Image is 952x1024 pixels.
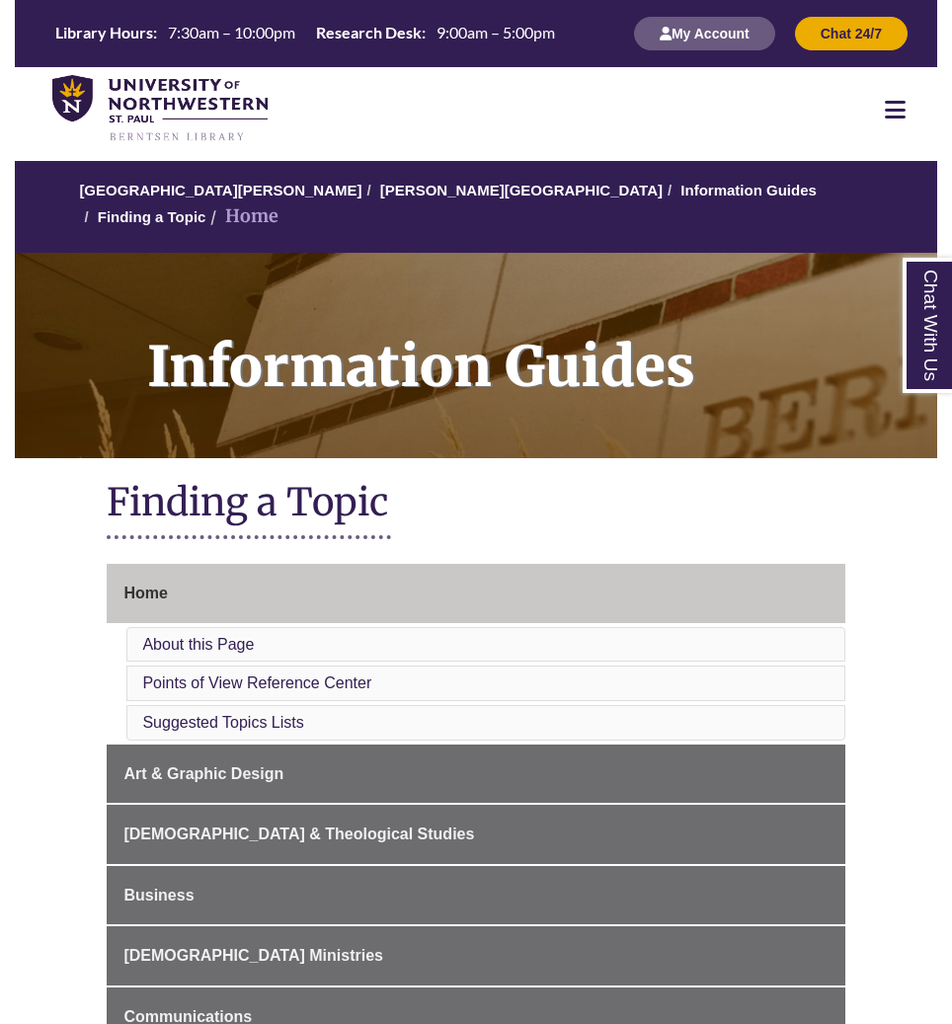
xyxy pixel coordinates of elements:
[123,765,283,782] span: Art & Graphic Design
[380,182,663,198] a: [PERSON_NAME][GEOGRAPHIC_DATA]
[107,478,844,530] h1: Finding a Topic
[107,866,844,925] a: Business
[15,253,937,458] a: Information Guides
[125,253,937,433] h1: Information Guides
[47,22,563,43] table: Hours Today
[142,714,303,731] a: Suggested Topics Lists
[634,25,775,41] a: My Account
[107,564,844,623] a: Home
[795,25,908,41] a: Chat 24/7
[795,17,908,50] button: Chat 24/7
[98,208,206,225] a: Finding a Topic
[142,674,371,691] a: Points of View Reference Center
[47,22,563,45] a: Hours Today
[123,826,474,842] span: [DEMOGRAPHIC_DATA] & Theological Studies
[107,745,844,804] a: Art & Graphic Design
[436,23,555,41] span: 9:00am – 5:00pm
[123,947,383,964] span: [DEMOGRAPHIC_DATA] Ministries
[680,182,817,198] a: Information Guides
[634,17,775,50] button: My Account
[52,75,268,143] img: UNWSP Library Logo
[79,182,361,198] a: [GEOGRAPHIC_DATA][PERSON_NAME]
[123,887,194,904] span: Business
[308,22,429,43] th: Research Desk:
[168,23,295,41] span: 7:30am – 10:00pm
[205,202,278,231] li: Home
[123,585,167,601] span: Home
[107,805,844,864] a: [DEMOGRAPHIC_DATA] & Theological Studies
[47,22,160,43] th: Library Hours:
[142,636,254,653] a: About this Page
[107,926,844,985] a: [DEMOGRAPHIC_DATA] Ministries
